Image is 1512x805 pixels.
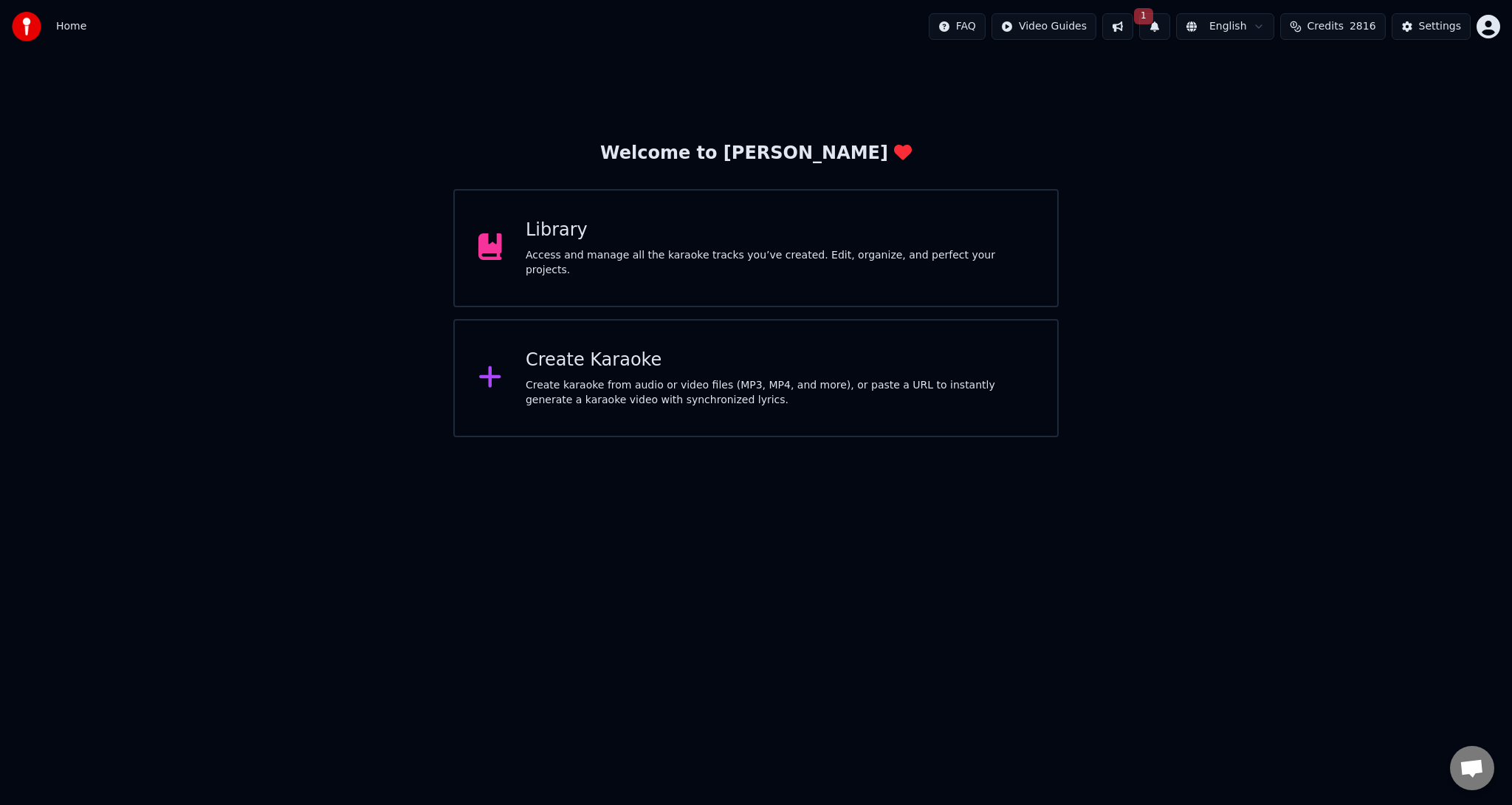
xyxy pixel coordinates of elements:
img: youka [12,12,41,41]
div: Settings [1419,19,1461,34]
div: Open chat [1450,746,1494,790]
nav: breadcrumb [56,19,86,34]
div: Create Karaoke [526,349,1034,372]
div: Create karaoke from audio or video files (MP3, MP4, and more), or paste a URL to instantly genera... [526,378,1034,408]
span: 1 [1134,8,1153,24]
span: 2816 [1350,19,1376,34]
button: Credits2816 [1280,13,1386,40]
span: Home [56,19,86,34]
button: FAQ [929,13,986,40]
span: Credits [1307,19,1344,34]
button: Video Guides [992,13,1096,40]
div: Library [526,219,1034,242]
button: Settings [1392,13,1471,40]
div: Access and manage all the karaoke tracks you’ve created. Edit, organize, and perfect your projects. [526,248,1034,278]
button: 1 [1139,13,1170,40]
div: Welcome to [PERSON_NAME] [600,142,912,165]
